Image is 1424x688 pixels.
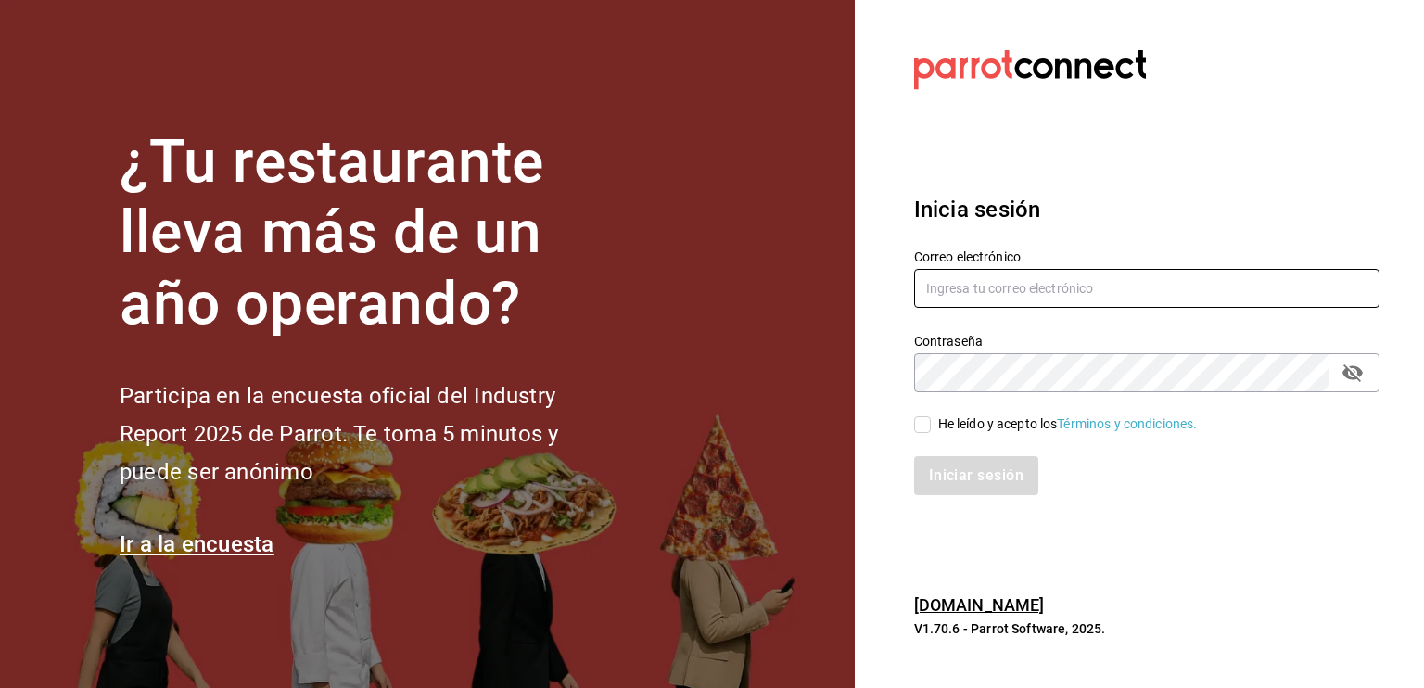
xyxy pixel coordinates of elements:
[938,414,1198,434] div: He leído y acepto los
[914,269,1379,308] input: Ingresa tu correo electrónico
[914,193,1379,226] h3: Inicia sesión
[120,127,620,340] h1: ¿Tu restaurante lleva más de un año operando?
[914,334,1379,347] label: Contraseña
[120,531,274,557] a: Ir a la encuesta
[914,249,1379,262] label: Correo electrónico
[914,619,1379,638] p: V1.70.6 - Parrot Software, 2025.
[120,377,620,491] h2: Participa en la encuesta oficial del Industry Report 2025 de Parrot. Te toma 5 minutos y puede se...
[1057,416,1197,431] a: Términos y condiciones.
[914,595,1045,615] a: [DOMAIN_NAME]
[1337,357,1368,389] button: passwordField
